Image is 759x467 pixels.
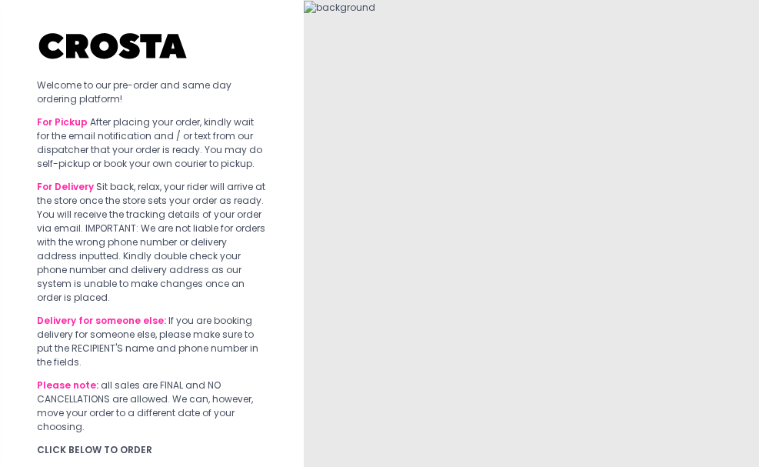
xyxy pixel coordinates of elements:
[37,115,88,128] b: For Pickup
[37,78,267,106] div: Welcome to our pre-order and same day ordering platform!
[37,314,166,327] b: Delivery for someone else:
[37,443,267,457] div: CLICK BELOW TO ORDER
[37,180,267,305] div: Sit back, relax, your rider will arrive at the store once the store sets your order as ready. You...
[37,180,94,193] b: For Delivery
[37,379,98,392] b: Please note:
[37,314,267,369] div: If you are booking delivery for someone else, please make sure to put the RECIPIENT'S name and ph...
[304,1,375,15] img: background
[37,379,267,434] div: all sales are FINAL and NO CANCELLATIONS are allowed. We can, however, move your order to a diffe...
[37,115,267,171] div: After placing your order, kindly wait for the email notification and / or text from our dispatche...
[37,23,191,69] img: Crosta Pizzeria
